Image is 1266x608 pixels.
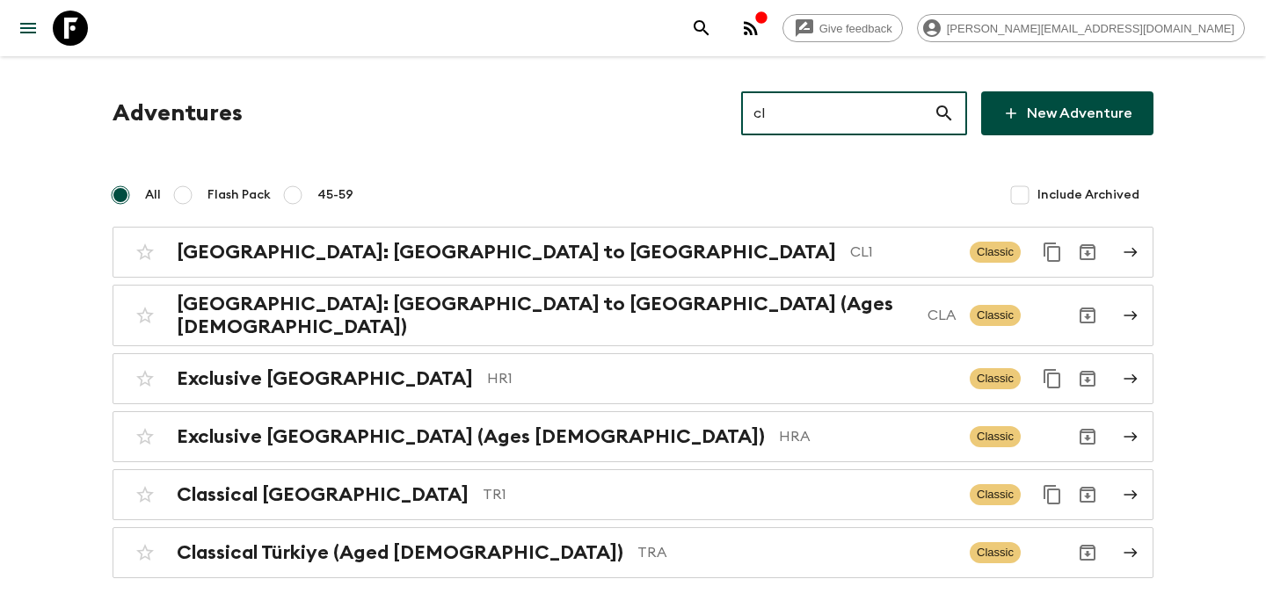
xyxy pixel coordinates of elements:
button: Archive [1070,419,1105,454]
a: Exclusive [GEOGRAPHIC_DATA] (Ages [DEMOGRAPHIC_DATA])HRAClassicArchive [113,411,1153,462]
h2: Classical Türkiye (Aged [DEMOGRAPHIC_DATA]) [177,541,623,564]
button: menu [11,11,46,46]
h2: [GEOGRAPHIC_DATA]: [GEOGRAPHIC_DATA] to [GEOGRAPHIC_DATA] [177,241,836,264]
p: TRA [637,542,956,563]
a: Classical [GEOGRAPHIC_DATA]TR1ClassicDuplicate for 45-59Archive [113,469,1153,520]
span: Classic [970,242,1021,263]
h2: Classical [GEOGRAPHIC_DATA] [177,483,469,506]
p: HR1 [487,368,956,389]
button: Archive [1070,535,1105,570]
p: HRA [779,426,956,447]
span: Classic [970,368,1021,389]
span: Flash Pack [207,186,271,204]
button: Duplicate for 45-59 [1035,235,1070,270]
p: CLA [928,305,956,326]
div: [PERSON_NAME][EMAIL_ADDRESS][DOMAIN_NAME] [917,14,1245,42]
button: search adventures [684,11,719,46]
span: Classic [970,542,1021,563]
button: Archive [1070,235,1105,270]
h2: [GEOGRAPHIC_DATA]: [GEOGRAPHIC_DATA] to [GEOGRAPHIC_DATA] (Ages [DEMOGRAPHIC_DATA]) [177,293,913,338]
a: Exclusive [GEOGRAPHIC_DATA]HR1ClassicDuplicate for 45-59Archive [113,353,1153,404]
span: Classic [970,426,1021,447]
span: Give feedback [810,22,902,35]
h2: Exclusive [GEOGRAPHIC_DATA] (Ages [DEMOGRAPHIC_DATA]) [177,425,765,448]
span: 45-59 [317,186,353,204]
a: New Adventure [981,91,1153,135]
span: All [145,186,161,204]
span: [PERSON_NAME][EMAIL_ADDRESS][DOMAIN_NAME] [937,22,1244,35]
p: TR1 [483,484,956,505]
button: Archive [1070,298,1105,333]
button: Archive [1070,477,1105,512]
a: Give feedback [782,14,903,42]
button: Duplicate for 45-59 [1035,477,1070,512]
a: [GEOGRAPHIC_DATA]: [GEOGRAPHIC_DATA] to [GEOGRAPHIC_DATA] (Ages [DEMOGRAPHIC_DATA])CLAClassicArchive [113,285,1153,346]
h2: Exclusive [GEOGRAPHIC_DATA] [177,367,473,390]
span: Include Archived [1037,186,1139,204]
a: Classical Türkiye (Aged [DEMOGRAPHIC_DATA])TRAClassicArchive [113,527,1153,578]
a: [GEOGRAPHIC_DATA]: [GEOGRAPHIC_DATA] to [GEOGRAPHIC_DATA]CL1ClassicDuplicate for 45-59Archive [113,227,1153,278]
h1: Adventures [113,96,243,131]
button: Archive [1070,361,1105,396]
span: Classic [970,305,1021,326]
button: Duplicate for 45-59 [1035,361,1070,396]
p: CL1 [850,242,956,263]
input: e.g. AR1, Argentina [741,89,934,138]
span: Classic [970,484,1021,505]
